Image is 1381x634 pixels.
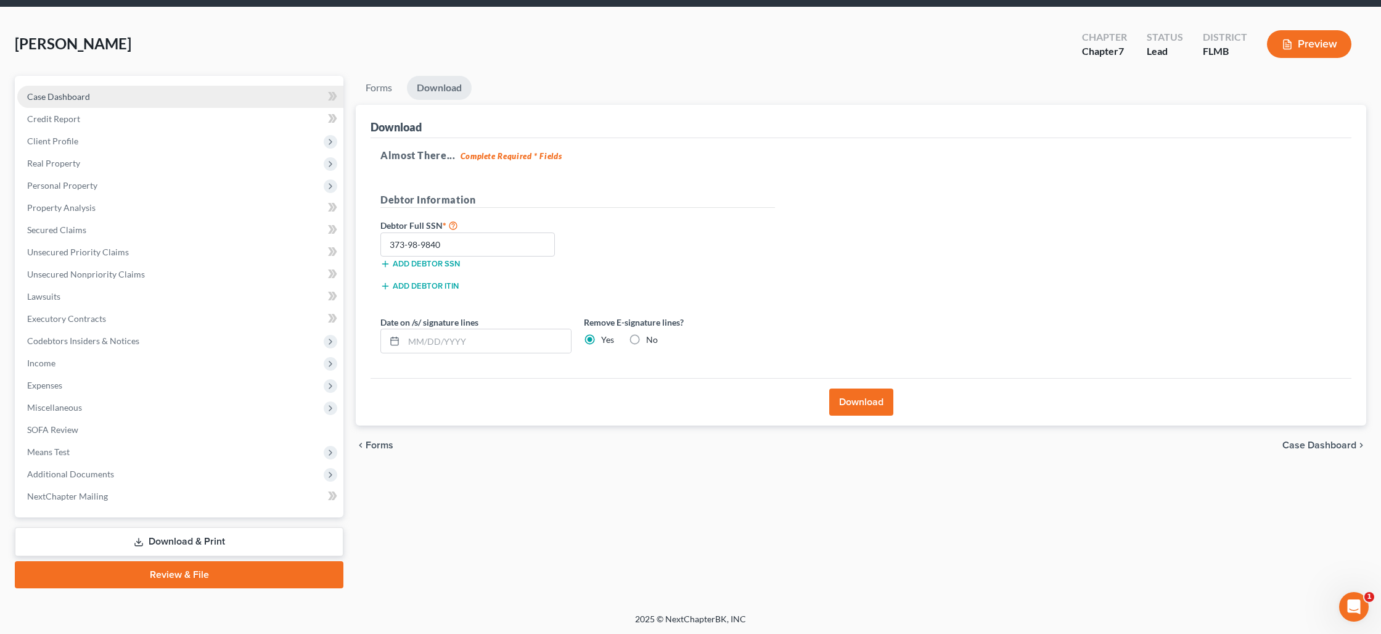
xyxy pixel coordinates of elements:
[17,286,343,308] a: Lawsuits
[371,120,422,134] div: Download
[27,180,97,191] span: Personal Property
[380,281,459,291] button: Add debtor ITIN
[1203,44,1247,59] div: FLMB
[15,527,343,556] a: Download & Print
[27,313,106,324] span: Executory Contracts
[27,247,129,257] span: Unsecured Priority Claims
[356,440,366,450] i: chevron_left
[27,269,145,279] span: Unsecured Nonpriority Claims
[461,151,562,161] strong: Complete Required * Fields
[374,218,578,233] label: Debtor Full SSN
[27,291,60,302] span: Lawsuits
[380,259,460,269] button: Add debtor SSN
[1364,592,1374,602] span: 1
[407,76,472,100] a: Download
[17,419,343,441] a: SOFA Review
[27,91,90,102] span: Case Dashboard
[829,389,893,416] button: Download
[1203,30,1247,44] div: District
[601,334,614,346] label: Yes
[27,447,70,457] span: Means Test
[27,380,62,390] span: Expenses
[17,263,343,286] a: Unsecured Nonpriority Claims
[27,402,82,413] span: Miscellaneous
[584,316,775,329] label: Remove E-signature lines?
[27,469,114,479] span: Additional Documents
[15,561,343,588] a: Review & File
[17,219,343,241] a: Secured Claims
[17,241,343,263] a: Unsecured Priority Claims
[1082,44,1127,59] div: Chapter
[17,197,343,219] a: Property Analysis
[27,336,139,346] span: Codebtors Insiders & Notices
[356,440,410,450] button: chevron_left Forms
[1339,592,1369,622] iframe: Intercom live chat
[27,113,80,124] span: Credit Report
[27,358,55,368] span: Income
[366,440,393,450] span: Forms
[1356,440,1366,450] i: chevron_right
[17,108,343,130] a: Credit Report
[27,424,78,435] span: SOFA Review
[356,76,402,100] a: Forms
[27,136,78,146] span: Client Profile
[27,491,108,501] span: NextChapter Mailing
[27,202,96,213] span: Property Analysis
[404,329,571,353] input: MM/DD/YYYY
[17,485,343,508] a: NextChapter Mailing
[380,148,1342,163] h5: Almost There...
[1282,440,1366,450] a: Case Dashboard chevron_right
[1282,440,1356,450] span: Case Dashboard
[1267,30,1351,58] button: Preview
[1118,45,1124,57] span: 7
[646,334,658,346] label: No
[15,35,131,52] span: [PERSON_NAME]
[1082,30,1127,44] div: Chapter
[1147,30,1183,44] div: Status
[380,192,775,208] h5: Debtor Information
[380,316,478,329] label: Date on /s/ signature lines
[17,308,343,330] a: Executory Contracts
[1147,44,1183,59] div: Lead
[380,233,555,257] input: XXX-XX-XXXX
[27,224,86,235] span: Secured Claims
[17,86,343,108] a: Case Dashboard
[27,158,80,168] span: Real Property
